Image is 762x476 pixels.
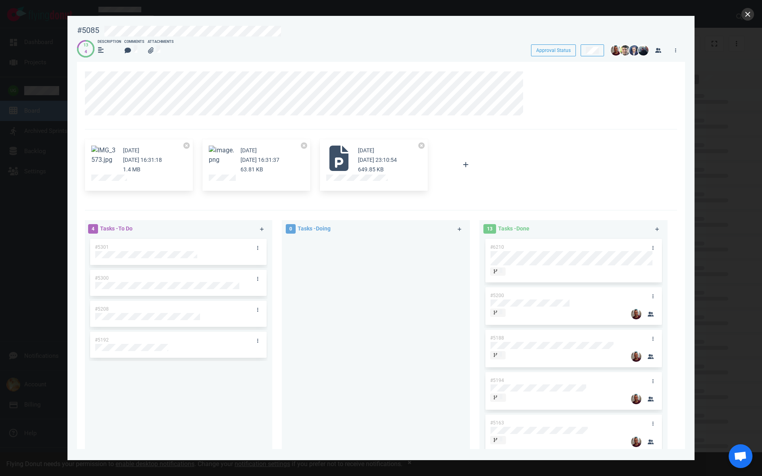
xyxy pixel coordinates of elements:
[483,224,496,234] span: 13
[123,157,162,163] small: [DATE] 16:31:18
[123,147,139,154] small: [DATE]
[88,224,98,234] span: 4
[631,394,641,404] img: 26
[95,337,109,343] span: #5192
[490,335,504,341] span: #5188
[91,146,117,165] button: Zoom image
[83,42,88,49] div: 13
[95,244,109,250] span: #5301
[98,39,121,45] div: Description
[531,44,576,56] button: Approval Status
[95,275,109,281] span: #5300
[241,157,279,163] small: [DATE] 16:31:37
[124,39,144,45] div: Comments
[358,147,374,154] small: [DATE]
[631,309,641,319] img: 26
[498,225,529,232] span: Tasks - Done
[358,157,397,163] small: [DATE] 23:10:54
[631,437,641,447] img: 26
[631,351,641,362] img: 26
[123,166,140,173] small: 1.4 MB
[611,45,621,56] img: 26
[77,25,99,35] div: #5085
[629,45,639,56] img: 26
[100,225,133,232] span: Tasks - To Do
[729,444,752,468] div: Ανοιχτή συνομιλία
[209,146,234,165] button: Zoom image
[286,224,296,234] span: 0
[490,244,504,250] span: #6210
[241,166,263,173] small: 63.81 KB
[741,8,754,21] button: close
[358,166,384,173] small: 649.85 KB
[148,39,174,45] div: Attachments
[490,293,504,298] span: #5200
[298,225,331,232] span: Tasks - Doing
[83,49,88,56] div: 4
[490,378,504,383] span: #5194
[95,306,109,312] span: #5208
[241,147,257,154] small: [DATE]
[490,420,504,426] span: #5163
[638,45,648,56] img: 26
[620,45,630,56] img: 26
